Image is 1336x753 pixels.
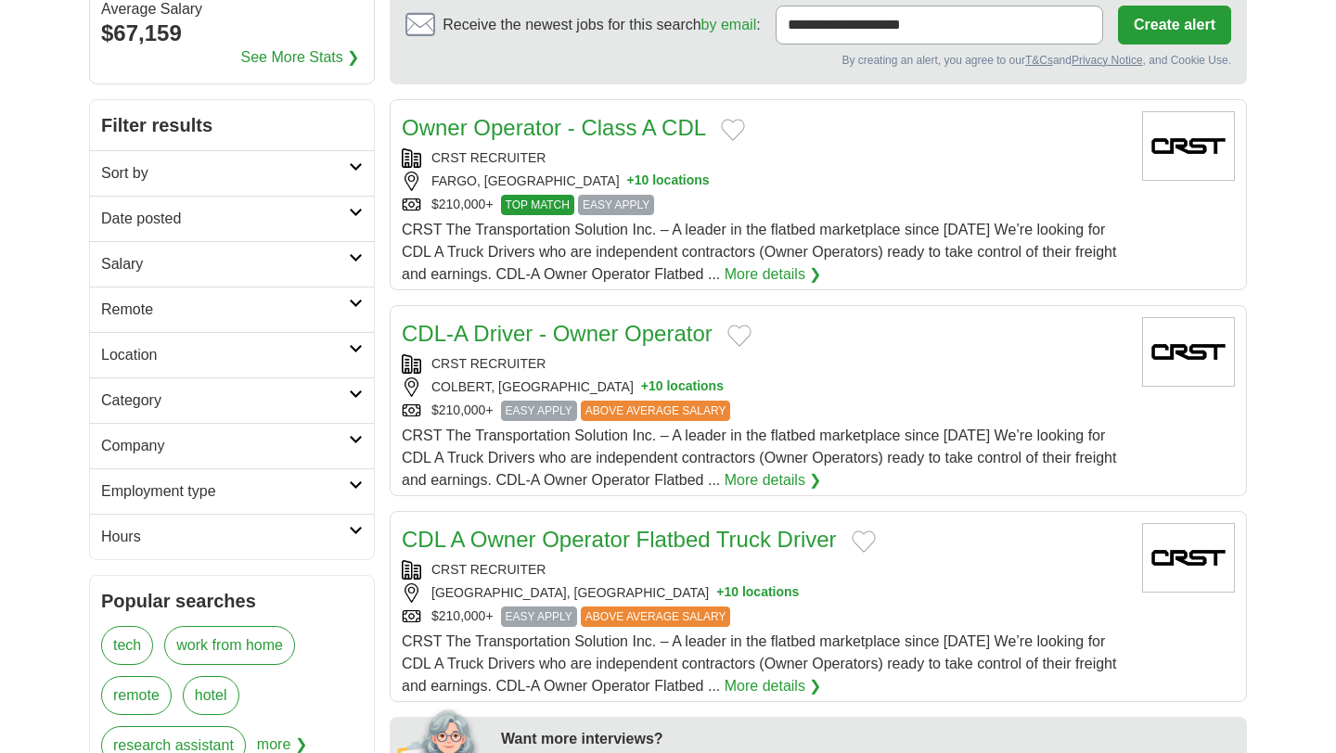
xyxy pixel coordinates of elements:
div: FARGO, [GEOGRAPHIC_DATA] [402,172,1127,191]
a: Company [90,423,374,468]
span: CRST The Transportation Solution Inc. – A leader in the flatbed marketplace since [DATE] We’re lo... [402,428,1116,488]
h2: Filter results [90,100,374,150]
a: Privacy Notice [1072,54,1143,67]
h2: Hours [101,526,349,548]
a: by email [701,17,757,32]
span: ABOVE AVERAGE SALARY [581,606,731,627]
div: CRST RECRUITER [402,560,1127,580]
img: Company logo [1142,317,1235,387]
a: CDL A Owner Operator Flatbed Truck Driver [402,527,837,552]
a: Salary [90,241,374,287]
img: Company logo [1142,523,1235,593]
div: Average Salary [101,2,363,17]
span: EASY APPLY [501,606,577,627]
div: $210,000+ [402,401,1127,421]
span: EASY APPLY [578,195,654,215]
a: Employment type [90,468,374,514]
a: remote [101,676,172,715]
a: Location [90,332,374,377]
span: ABOVE AVERAGE SALARY [581,401,731,421]
a: tech [101,626,153,665]
span: + [716,583,724,603]
button: +10 locations [627,172,710,191]
h2: Remote [101,299,349,321]
span: + [641,377,649,397]
img: Company logo [1142,111,1235,181]
button: Add to favorite jobs [721,119,745,141]
h2: Popular searches [101,587,363,615]
div: $67,159 [101,17,363,50]
a: CDL-A Driver - Owner Operator [402,321,713,346]
div: COLBERT, [GEOGRAPHIC_DATA] [402,377,1127,397]
button: +10 locations [716,583,799,603]
h2: Location [101,344,349,366]
button: Add to favorite jobs [727,325,751,347]
span: TOP MATCH [501,195,574,215]
button: Create alert [1118,6,1231,45]
a: Date posted [90,196,374,241]
a: work from home [164,626,295,665]
a: Remote [90,287,374,332]
h2: Employment type [101,480,349,503]
div: $210,000+ [402,606,1127,627]
h2: Salary [101,253,349,275]
div: By creating an alert, you agree to our and , and Cookie Use. [405,52,1231,69]
span: Receive the newest jobs for this search : [443,14,760,36]
a: Sort by [90,150,374,196]
a: T&Cs [1025,54,1053,67]
a: More details ❯ [725,675,822,697]
span: CRST The Transportation Solution Inc. – A leader in the flatbed marketplace since [DATE] We’re lo... [402,633,1116,694]
h2: Sort by [101,162,349,185]
a: More details ❯ [725,263,822,286]
a: More details ❯ [725,469,822,491]
span: + [627,172,635,191]
a: See More Stats ❯ [241,46,360,69]
button: +10 locations [641,377,724,397]
div: $210,000+ [402,195,1127,215]
h2: Category [101,389,349,412]
span: CRST The Transportation Solution Inc. – A leader in the flatbed marketplace since [DATE] We’re lo... [402,222,1116,282]
div: CRST RECRUITER [402,148,1127,168]
h2: Date posted [101,208,349,230]
div: Want more interviews? [501,728,1236,750]
a: Category [90,377,374,423]
a: Hours [90,514,374,559]
span: EASY APPLY [501,401,577,421]
a: hotel [183,676,239,715]
a: Owner Operator - Class A CDL [402,115,706,140]
div: [GEOGRAPHIC_DATA], [GEOGRAPHIC_DATA] [402,583,1127,603]
h2: Company [101,435,349,457]
div: CRST RECRUITER [402,354,1127,374]
button: Add to favorite jobs [852,530,876,553]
